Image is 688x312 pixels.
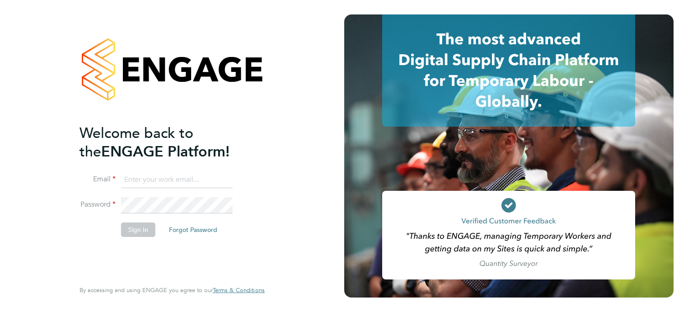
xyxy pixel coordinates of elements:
[80,200,116,209] label: Password
[162,222,225,237] button: Forgot Password
[121,172,233,188] input: Enter your work email...
[80,175,116,184] label: Email
[213,286,265,294] span: Terms & Conditions
[121,222,155,237] button: Sign In
[80,124,193,161] span: Welcome back to the
[213,287,265,294] a: Terms & Conditions
[80,286,265,294] span: By accessing and using ENGAGE you agree to our
[80,124,256,161] h2: ENGAGE Platform!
